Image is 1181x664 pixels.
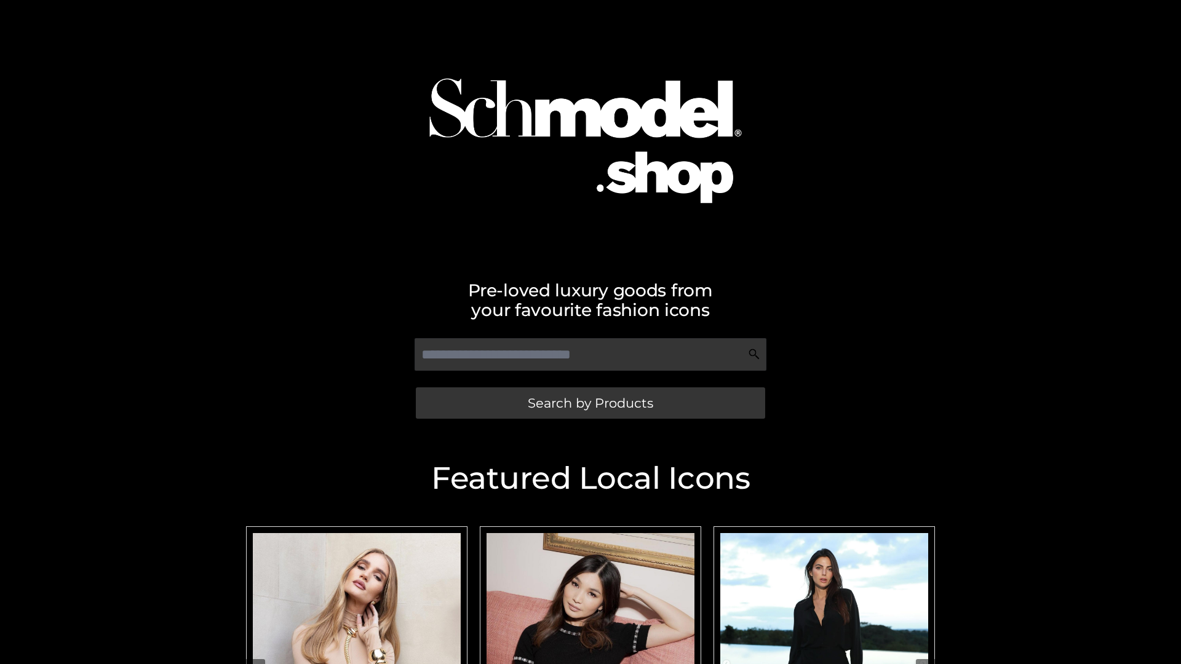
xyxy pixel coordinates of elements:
h2: Featured Local Icons​ [240,463,941,494]
a: Search by Products [416,387,765,419]
h2: Pre-loved luxury goods from your favourite fashion icons [240,280,941,320]
img: Search Icon [748,348,760,360]
span: Search by Products [528,397,653,409]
